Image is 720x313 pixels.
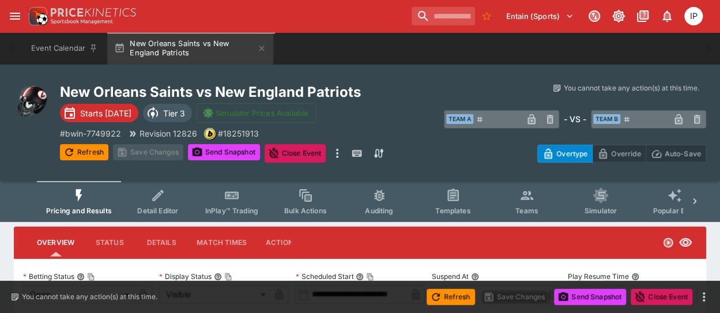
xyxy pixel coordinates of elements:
span: Teams [515,206,538,215]
button: Betting StatusCopy To Clipboard [77,273,85,281]
img: Sportsbook Management [51,19,113,24]
button: Refresh [427,289,475,305]
span: Team A [446,114,473,124]
h2: Copy To Clipboard [60,83,437,101]
p: Scheduled Start [295,271,353,281]
button: Suspend At [471,273,479,281]
button: Refresh [60,144,108,160]
p: Revision 12826 [140,127,197,139]
button: Overview [28,229,84,257]
p: Override [611,148,640,160]
button: Override [592,145,646,163]
button: more [330,144,344,163]
button: Toggle light/dark mode [608,6,629,27]
p: Suspend At [432,271,469,281]
img: PriceKinetics [51,8,136,17]
svg: Open [662,237,674,248]
button: No Bookmarks [477,7,496,25]
button: Send Snapshot [188,144,260,160]
p: Auto-Save [665,148,701,160]
h6: - VS - [564,113,586,125]
button: Play Resume Time [631,273,639,281]
button: Close Event [631,289,692,305]
p: Tier 3 [163,107,185,119]
button: Connected to PK [584,6,605,27]
div: bwin [204,128,216,139]
p: Copy To Clipboard [218,127,259,139]
span: Simulator [585,206,617,215]
img: bwin.png [205,129,215,139]
p: Play Resume Time [568,271,629,281]
p: Copy To Clipboard [60,127,121,139]
span: Auditing [365,206,393,215]
input: search [412,7,475,25]
img: american_football.png [14,83,51,120]
span: Pricing and Results [46,206,112,215]
button: Select Tenant [499,7,580,25]
span: Detail Editor [137,206,178,215]
button: Copy To Clipboard [224,273,232,281]
button: Actions [256,229,308,257]
p: Betting Status [23,271,74,281]
button: New Orleans Saints vs New England Patriots [107,32,273,65]
div: Event type filters [37,181,683,222]
button: Documentation [632,6,653,27]
button: Send Snapshot [554,289,626,305]
p: Starts [DATE] [80,107,131,119]
button: Overtype [537,145,593,163]
div: Start From [537,145,706,163]
button: Isaac Plummer [681,3,706,29]
span: Popular Bets [653,206,696,215]
button: Details [135,229,187,257]
button: Event Calendar [24,32,105,65]
button: Copy To Clipboard [87,273,95,281]
div: Isaac Plummer [684,7,703,25]
button: Notifications [657,6,677,27]
button: Auto-Save [646,145,706,163]
button: open drawer [5,6,25,27]
span: Templates [435,206,470,215]
p: You cannot take any action(s) at this time. [564,83,699,93]
button: Status [84,229,135,257]
button: Display StatusCopy To Clipboard [214,273,222,281]
img: PriceKinetics Logo [25,5,48,28]
button: more [697,290,711,304]
p: Overtype [556,148,587,160]
button: Match Times [187,229,256,257]
p: You cannot take any action(s) at this time. [22,292,157,302]
span: Bulk Actions [284,206,327,215]
button: Copy To Clipboard [366,273,374,281]
button: Close Event [265,144,326,163]
button: Scheduled StartCopy To Clipboard [356,273,364,281]
span: Team B [593,114,620,124]
svg: Visible [678,236,692,250]
span: InPlay™ Trading [205,206,258,215]
p: Display Status [159,271,212,281]
button: Simulator Prices Available [197,103,316,123]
